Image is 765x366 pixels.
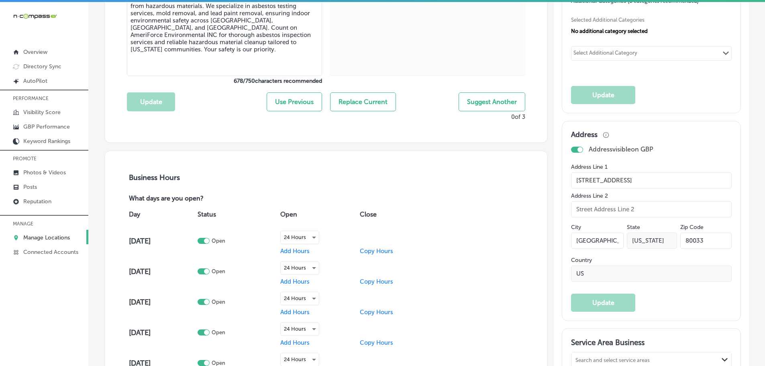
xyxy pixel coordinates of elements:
[360,247,393,255] span: Copy Hours
[571,164,732,170] label: Address Line 1
[23,123,70,130] p: GBP Performance
[571,28,648,34] span: No additional category selected
[459,92,525,111] button: Suggest Another
[127,92,175,111] button: Update
[573,50,637,59] div: Select Additional Category
[680,224,704,231] label: Zip Code
[575,357,650,363] div: Search and select service areas
[627,224,640,231] label: State
[360,339,393,346] span: Copy Hours
[212,329,225,335] p: Open
[280,339,310,346] span: Add Hours
[23,249,78,256] p: Connected Accounts
[212,299,225,305] p: Open
[571,192,732,199] label: Address Line 2
[281,262,319,274] div: 24 Hours
[23,138,70,145] p: Keyword Rankings
[127,173,525,182] h3: Business Hours
[680,233,732,249] input: Zip Code
[281,353,319,366] div: 24 Hours
[23,109,61,116] p: Visibility Score
[129,237,196,245] h4: [DATE]
[571,257,732,264] label: Country
[571,201,732,217] input: Street Address Line 2
[23,63,61,70] p: Directory Sync
[212,268,225,274] p: Open
[571,224,581,231] label: City
[212,238,225,244] p: Open
[280,309,310,316] span: Add Hours
[23,198,51,205] p: Reputation
[571,17,726,23] span: Selected Additional Categories
[23,78,47,84] p: AutoPilot
[127,78,322,84] label: 678 / 750 characters recommended
[281,323,319,335] div: 24 Hours
[571,86,635,104] button: Update
[129,267,196,276] h4: [DATE]
[196,203,278,226] th: Status
[127,195,261,203] p: What days are you open?
[330,92,396,111] button: Replace Current
[129,328,196,337] h4: [DATE]
[511,113,525,121] p: 0 of 3
[23,184,37,190] p: Posts
[589,145,653,153] p: Address visible on GBP
[358,203,426,226] th: Close
[267,92,322,111] button: Use Previous
[212,360,225,366] p: Open
[571,172,732,188] input: Street Address Line 1
[127,203,196,226] th: Day
[23,49,47,55] p: Overview
[360,309,393,316] span: Copy Hours
[281,231,319,244] div: 24 Hours
[23,169,66,176] p: Photos & Videos
[280,247,310,255] span: Add Hours
[281,292,319,305] div: 24 Hours
[360,278,393,285] span: Copy Hours
[13,12,57,20] img: 660ab0bf-5cc7-4cb8-ba1c-48b5ae0f18e60NCTV_CLogo_TV_Black_-500x88.png
[278,203,358,226] th: Open
[627,233,677,249] input: NY
[571,338,732,350] h3: Service Area Business
[571,294,635,312] button: Update
[129,298,196,307] h4: [DATE]
[23,234,70,241] p: Manage Locations
[571,266,732,282] input: Country
[571,130,598,139] h3: Address
[571,233,623,249] input: City
[280,278,310,285] span: Add Hours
